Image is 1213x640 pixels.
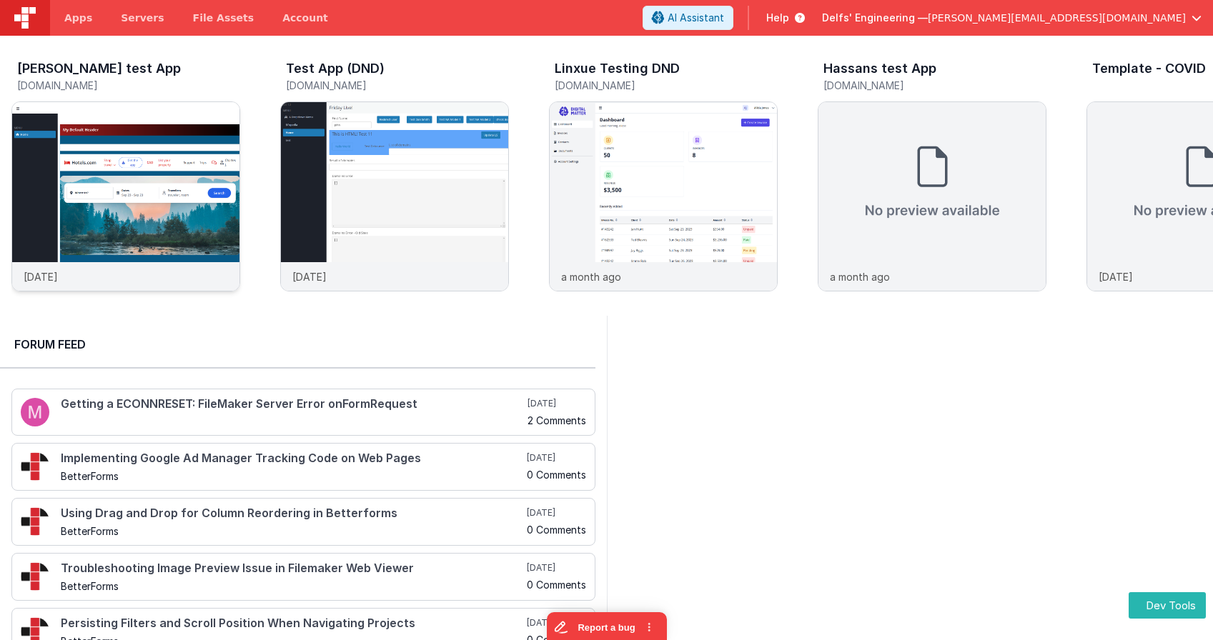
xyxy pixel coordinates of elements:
[61,452,524,465] h4: Implementing Google Ad Manager Tracking Code on Web Pages
[14,336,581,353] h2: Forum Feed
[17,80,240,91] h5: [DOMAIN_NAME]
[61,581,524,591] h5: BetterForms
[527,579,586,590] h5: 0 Comments
[527,562,586,574] h5: [DATE]
[61,507,524,520] h4: Using Drag and Drop for Column Reordering in Betterforms
[527,617,586,629] h5: [DATE]
[21,507,49,536] img: 295_2.png
[528,415,586,426] h5: 2 Comments
[527,469,586,480] h5: 0 Comments
[822,11,1202,25] button: Delfs' Engineering — [PERSON_NAME][EMAIL_ADDRESS][DOMAIN_NAME]
[527,524,586,535] h5: 0 Comments
[555,61,680,76] h3: Linxue Testing DND
[555,80,778,91] h5: [DOMAIN_NAME]
[1129,592,1206,619] button: Dev Tools
[823,61,936,76] h3: Hassans test App
[286,61,385,76] h3: Test App (DND)
[1099,269,1133,284] p: [DATE]
[11,553,595,601] a: Troubleshooting Image Preview Issue in Filemaker Web Viewer BetterForms [DATE] 0 Comments
[121,11,164,25] span: Servers
[822,11,928,25] span: Delfs' Engineering —
[21,562,49,591] img: 295_2.png
[64,11,92,25] span: Apps
[830,269,890,284] p: a month ago
[61,617,524,630] h4: Persisting Filters and Scroll Position When Navigating Projects
[527,507,586,519] h5: [DATE]
[561,269,621,284] p: a month ago
[527,452,586,464] h5: [DATE]
[11,389,595,436] a: Getting a ECONNRESET: FileMaker Server Error onFormRequest [DATE] 2 Comments
[643,6,733,30] button: AI Assistant
[61,398,525,411] h4: Getting a ECONNRESET: FileMaker Server Error onFormRequest
[292,269,327,284] p: [DATE]
[766,11,789,25] span: Help
[928,11,1186,25] span: [PERSON_NAME][EMAIL_ADDRESS][DOMAIN_NAME]
[11,443,595,491] a: Implementing Google Ad Manager Tracking Code on Web Pages BetterForms [DATE] 0 Comments
[11,498,595,546] a: Using Drag and Drop for Column Reordering in Betterforms BetterForms [DATE] 0 Comments
[286,80,509,91] h5: [DOMAIN_NAME]
[61,526,524,536] h5: BetterForms
[528,398,586,409] h5: [DATE]
[823,80,1046,91] h5: [DOMAIN_NAME]
[193,11,254,25] span: File Assets
[1092,61,1206,76] h3: Template - COVID
[21,398,49,426] img: 100.png
[61,471,524,481] h5: BetterForms
[61,562,524,575] h4: Troubleshooting Image Preview Issue in Filemaker Web Viewer
[668,11,724,25] span: AI Assistant
[17,61,181,76] h3: [PERSON_NAME] test App
[21,452,49,481] img: 295_2.png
